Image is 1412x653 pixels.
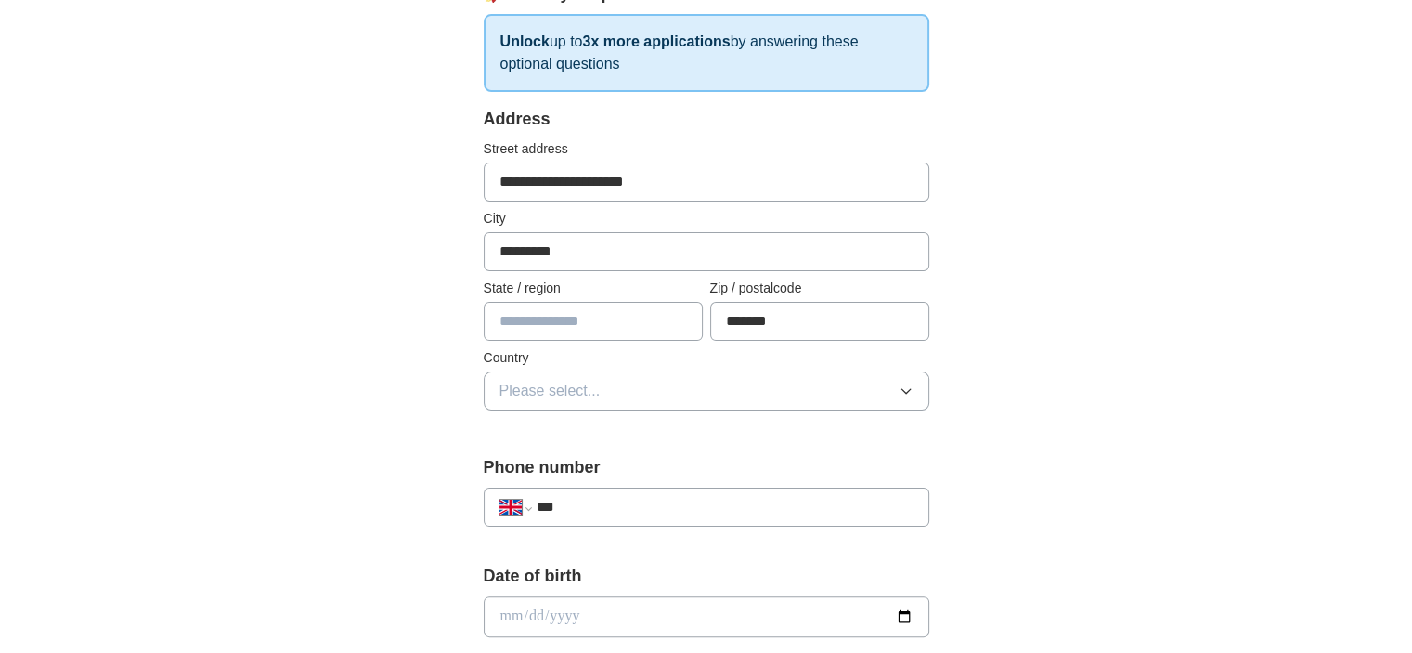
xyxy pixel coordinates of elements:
label: City [484,209,929,229]
strong: 3x more applications [582,33,730,49]
label: Date of birth [484,564,929,589]
button: Please select... [484,372,929,411]
label: Phone number [484,455,929,480]
label: State / region [484,279,703,298]
strong: Unlock [500,33,550,49]
label: Zip / postalcode [710,279,929,298]
div: Address [484,107,929,132]
label: Country [484,348,929,368]
label: Street address [484,139,929,159]
span: Please select... [499,380,601,402]
p: up to by answering these optional questions [484,14,929,92]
